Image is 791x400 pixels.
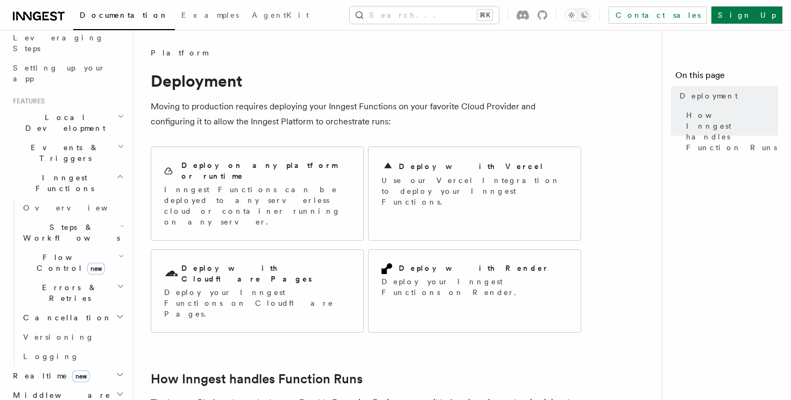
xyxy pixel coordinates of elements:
[9,108,126,138] button: Local Development
[9,112,117,134] span: Local Development
[19,198,126,217] a: Overview
[9,58,126,88] a: Setting up your app
[80,11,168,19] span: Documentation
[151,249,364,333] a: Deploy with Cloudflare PagesDeploy your Inngest Functions on Cloudflare Pages.
[399,161,544,172] h2: Deploy with Vercel
[181,11,239,19] span: Examples
[9,172,116,194] span: Inngest Functions
[686,110,778,153] span: How Inngest handles Function Runs
[368,146,581,241] a: Deploy with VercelUse our Vercel Integration to deploy your Inngest Functions.
[350,6,499,24] button: Search...⌘K
[13,64,105,83] span: Setting up your app
[682,106,778,157] a: How Inngest handles Function Runs
[399,263,549,273] h2: Deploy with Render
[9,366,126,385] button: Realtimenew
[19,312,112,323] span: Cancellation
[151,146,364,241] a: Deploy on any platform or runtimeInngest Functions can be deployed to any serverless cloud or con...
[73,3,175,30] a: Documentation
[23,333,94,341] span: Versioning
[151,71,581,90] h1: Deployment
[609,6,707,24] a: Contact sales
[19,347,126,366] a: Logging
[13,33,104,53] span: Leveraging Steps
[9,28,126,58] a: Leveraging Steps
[19,248,126,278] button: Flow Controlnew
[151,99,581,129] p: Moving to production requires deploying your Inngest Functions on your favorite Cloud Provider an...
[19,217,126,248] button: Steps & Workflows
[9,168,126,198] button: Inngest Functions
[151,371,363,387] a: How Inngest handles Function Runs
[164,287,350,319] p: Deploy your Inngest Functions on Cloudflare Pages.
[675,86,778,106] a: Deployment
[151,47,208,58] span: Platform
[9,142,117,164] span: Events & Triggers
[477,10,492,20] kbd: ⌘K
[675,69,778,86] h4: On this page
[19,278,126,308] button: Errors & Retries
[9,198,126,366] div: Inngest Functions
[680,90,738,101] span: Deployment
[9,138,126,168] button: Events & Triggers
[19,252,118,273] span: Flow Control
[23,203,134,212] span: Overview
[711,6,782,24] a: Sign Up
[164,184,350,227] p: Inngest Functions can be deployed to any serverless cloud or container running on any server.
[19,282,117,304] span: Errors & Retries
[382,175,568,207] p: Use our Vercel Integration to deploy your Inngest Functions.
[9,370,90,381] span: Realtime
[181,263,350,284] h2: Deploy with Cloudflare Pages
[368,249,581,333] a: Deploy with RenderDeploy your Inngest Functions on Render.
[19,327,126,347] a: Versioning
[181,160,350,181] h2: Deploy on any platform or runtime
[9,97,45,106] span: Features
[72,370,90,382] span: new
[23,352,79,361] span: Logging
[565,9,591,22] button: Toggle dark mode
[19,308,126,327] button: Cancellation
[164,266,179,282] svg: Cloudflare
[87,263,105,275] span: new
[175,3,245,29] a: Examples
[252,11,309,19] span: AgentKit
[382,276,568,298] p: Deploy your Inngest Functions on Render.
[245,3,315,29] a: AgentKit
[19,222,120,243] span: Steps & Workflows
